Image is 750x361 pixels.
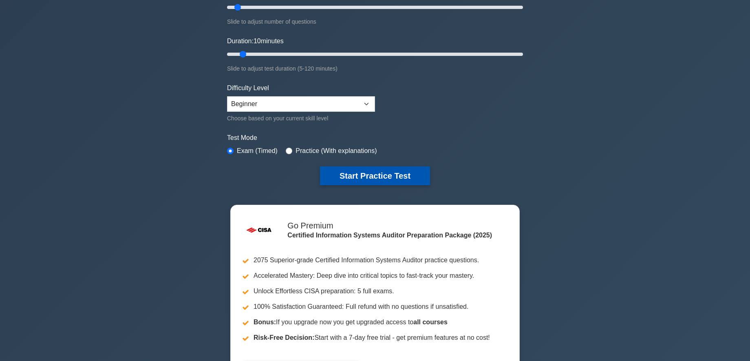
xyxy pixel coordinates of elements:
[237,146,278,156] label: Exam (Timed)
[320,166,430,185] button: Start Practice Test
[227,133,523,143] label: Test Mode
[227,17,523,27] div: Slide to adjust number of questions
[227,113,375,123] div: Choose based on your current skill level
[227,83,269,93] label: Difficulty Level
[227,36,284,46] label: Duration: minutes
[254,38,261,44] span: 10
[296,146,377,156] label: Practice (With explanations)
[227,64,523,73] div: Slide to adjust test duration (5-120 minutes)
